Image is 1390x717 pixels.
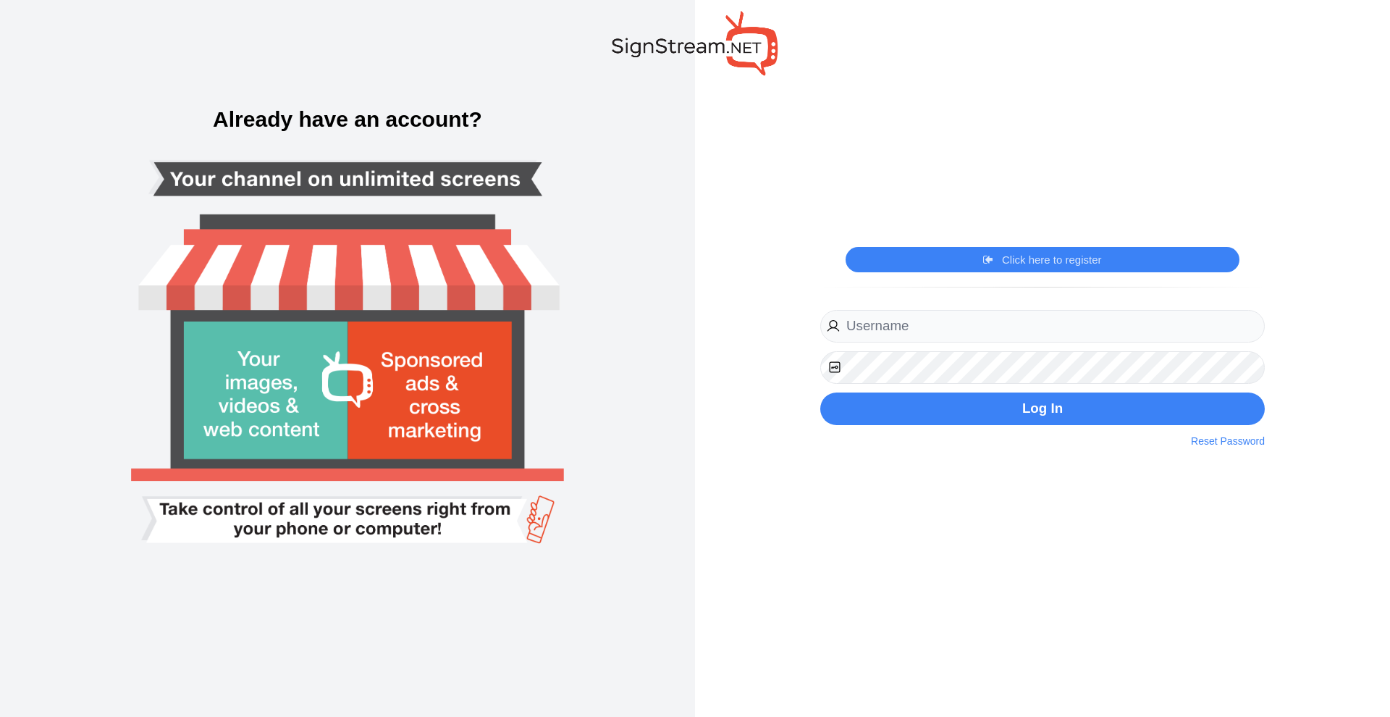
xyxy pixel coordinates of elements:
[820,393,1265,425] button: Log In
[14,109,681,130] h3: Already have an account?
[1191,434,1265,449] a: Reset Password
[983,253,1101,267] a: Click here to register
[612,11,778,75] img: SignStream.NET
[81,62,614,655] img: Smart tv login
[820,310,1265,343] input: Username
